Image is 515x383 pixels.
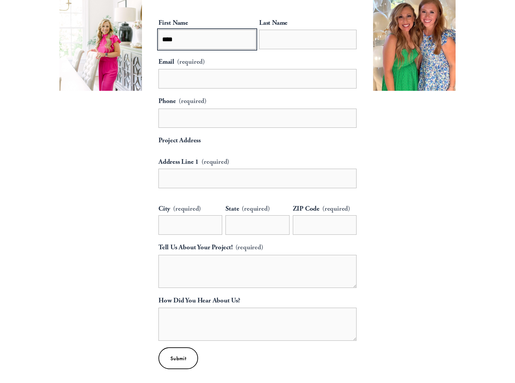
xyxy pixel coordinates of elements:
div: State [225,203,289,216]
div: First Name [158,17,256,30]
span: Submit [170,355,186,362]
span: How Did You Hear About Us? [158,295,240,307]
input: Address Line 1 [158,169,357,188]
span: (required) [177,56,205,68]
span: Phone [158,95,176,107]
div: Address Line 1 [158,156,357,169]
span: (required) [173,205,201,212]
input: City [158,215,222,235]
div: ZIP Code [293,203,357,216]
input: State [225,215,289,235]
span: (required) [179,98,207,104]
div: City [158,203,222,216]
span: Tell Us About Your Project! [158,241,233,254]
button: SubmitSubmit [158,347,198,369]
span: (required) [201,158,229,165]
span: (required) [322,205,350,212]
span: Project Address [158,134,201,147]
input: ZIP Code [293,215,357,235]
span: (required) [242,205,270,212]
span: (required) [235,241,263,254]
div: Last Name [259,17,357,30]
span: Email [158,56,174,68]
